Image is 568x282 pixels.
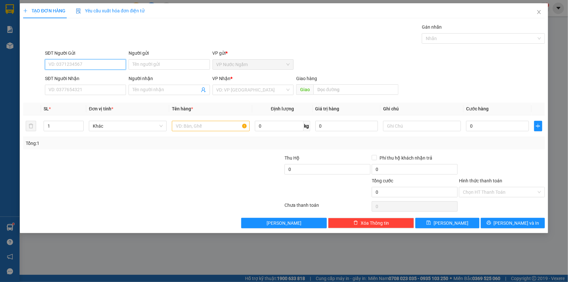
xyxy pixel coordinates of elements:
button: printer[PERSON_NAME] và In [481,218,545,228]
span: Tổng cước [372,178,393,183]
div: SĐT Người Gửi [45,49,126,57]
input: VD: Bàn, Ghế [172,121,250,131]
button: deleteXóa Thông tin [328,218,414,228]
div: VP gửi [213,49,294,57]
div: SĐT Người Nhận [45,75,126,82]
span: Cước hàng [466,106,489,111]
div: Người gửi [129,49,210,57]
span: Thu Hộ [284,155,299,161]
span: VP Nhận [213,76,231,81]
input: 0 [315,121,378,131]
span: Khác [93,121,163,131]
span: plus [534,123,542,129]
span: Tên hàng [172,106,193,111]
div: Tổng: 1 [26,140,219,147]
span: close [536,9,542,15]
span: Đơn vị tính [89,106,113,111]
span: user-add [201,87,206,92]
span: Giao hàng [296,76,317,81]
span: Yêu cầu xuất hóa đơn điện tử [76,8,145,13]
img: icon [76,8,81,14]
button: delete [26,121,36,131]
button: [PERSON_NAME] [241,218,327,228]
span: save [426,220,431,226]
div: Chưa thanh toán [284,202,371,213]
input: Ghi Chú [383,121,461,131]
span: Xóa Thông tin [361,219,389,227]
span: Phí thu hộ khách nhận trả [377,154,435,162]
span: Giá trị hàng [315,106,339,111]
span: [PERSON_NAME] [434,219,468,227]
span: [PERSON_NAME] [267,219,301,227]
span: delete [353,220,358,226]
span: VP Nước Ngầm [216,60,290,69]
span: [PERSON_NAME] và In [494,219,539,227]
label: Gán nhãn [422,24,442,30]
button: plus [534,121,542,131]
th: Ghi chú [381,103,464,115]
div: Người nhận [129,75,210,82]
label: Hình thức thanh toán [459,178,502,183]
span: kg [304,121,310,131]
span: Định lượng [271,106,294,111]
span: printer [487,220,491,226]
span: TẠO ĐƠN HÀNG [23,8,65,13]
span: Giao [296,84,313,95]
input: Dọc đường [313,84,398,95]
span: SL [44,106,49,111]
span: plus [23,8,28,13]
button: save[PERSON_NAME] [415,218,479,228]
button: Close [530,3,548,21]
